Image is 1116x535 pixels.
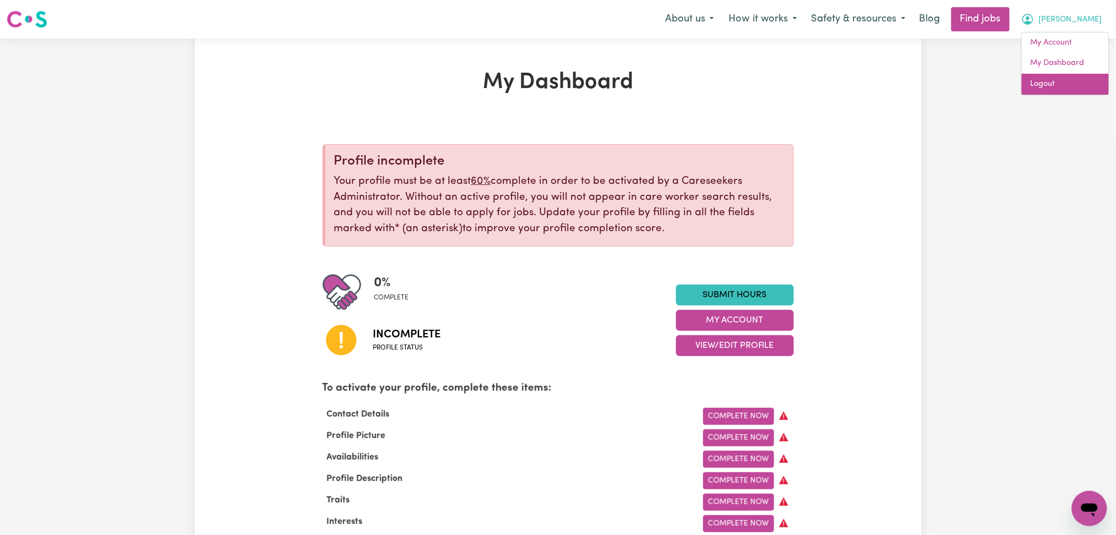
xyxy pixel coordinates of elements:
[323,517,367,526] span: Interests
[703,472,774,489] a: Complete Now
[676,335,794,356] button: View/Edit Profile
[323,410,394,419] span: Contact Details
[703,408,774,425] a: Complete Now
[1022,32,1109,53] a: My Account
[323,474,407,483] span: Profile Description
[471,176,491,187] u: 60%
[373,343,441,353] span: Profile status
[951,7,1010,31] a: Find jobs
[721,8,804,31] button: How it works
[1014,8,1109,31] button: My Account
[374,273,418,312] div: Profile completeness: 0%
[323,453,383,462] span: Availabilities
[913,7,947,31] a: Blog
[676,285,794,305] a: Submit Hours
[703,429,774,446] a: Complete Now
[395,223,463,234] span: an asterisk
[1022,53,1109,74] a: My Dashboard
[374,293,409,303] span: complete
[1021,32,1109,95] div: My Account
[658,8,721,31] button: About us
[323,432,390,440] span: Profile Picture
[703,494,774,511] a: Complete Now
[676,310,794,331] button: My Account
[7,7,47,32] a: Careseekers logo
[1039,14,1102,26] span: [PERSON_NAME]
[7,9,47,29] img: Careseekers logo
[703,451,774,468] a: Complete Now
[334,154,785,170] div: Profile incomplete
[323,69,794,96] h1: My Dashboard
[323,496,355,505] span: Traits
[1022,74,1109,95] a: Logout
[374,273,409,293] span: 0 %
[703,515,774,532] a: Complete Now
[804,8,913,31] button: Safety & resources
[334,174,785,237] p: Your profile must be at least complete in order to be activated by a Careseekers Administrator. W...
[323,381,794,397] p: To activate your profile, complete these items:
[373,326,441,343] span: Incomplete
[1072,491,1107,526] iframe: Button to launch messaging window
